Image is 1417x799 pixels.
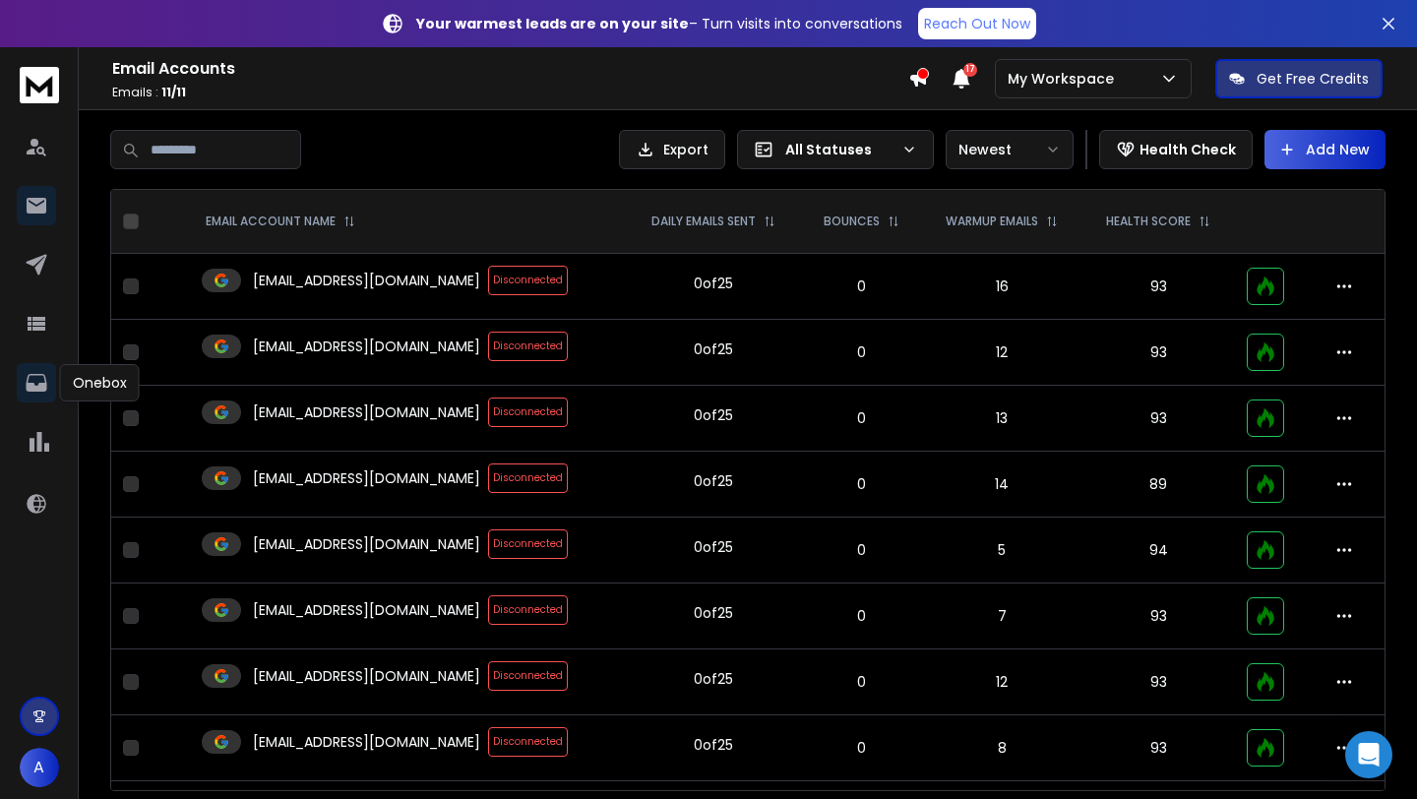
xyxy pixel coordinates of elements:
[1082,649,1235,715] td: 93
[1082,452,1235,518] td: 89
[112,85,908,100] p: Emails :
[813,540,909,560] p: 0
[694,274,733,293] div: 0 of 25
[161,84,186,100] span: 11 / 11
[694,669,733,689] div: 0 of 25
[60,364,140,401] div: Onebox
[813,738,909,758] p: 0
[813,606,909,626] p: 0
[416,14,689,33] strong: Your warmest leads are on your site
[921,715,1082,781] td: 8
[813,277,909,296] p: 0
[253,666,480,686] p: [EMAIL_ADDRESS][DOMAIN_NAME]
[488,332,568,361] span: Disconnected
[694,471,733,491] div: 0 of 25
[694,405,733,425] div: 0 of 25
[651,214,756,229] p: DAILY EMAILS SENT
[1345,731,1392,778] div: Open Intercom Messenger
[921,320,1082,386] td: 12
[921,386,1082,452] td: 13
[488,661,568,691] span: Disconnected
[619,130,725,169] button: Export
[946,130,1074,169] button: Newest
[253,468,480,488] p: [EMAIL_ADDRESS][DOMAIN_NAME]
[1140,140,1236,159] p: Health Check
[921,649,1082,715] td: 12
[785,140,893,159] p: All Statuses
[253,534,480,554] p: [EMAIL_ADDRESS][DOMAIN_NAME]
[924,14,1030,33] p: Reach Out Now
[253,271,480,290] p: [EMAIL_ADDRESS][DOMAIN_NAME]
[1082,320,1235,386] td: 93
[1082,715,1235,781] td: 93
[488,595,568,625] span: Disconnected
[253,600,480,620] p: [EMAIL_ADDRESS][DOMAIN_NAME]
[694,339,733,359] div: 0 of 25
[20,748,59,787] button: A
[1082,584,1235,649] td: 93
[1082,518,1235,584] td: 94
[918,8,1036,39] a: Reach Out Now
[813,474,909,494] p: 0
[253,732,480,752] p: [EMAIL_ADDRESS][DOMAIN_NAME]
[813,672,909,692] p: 0
[488,266,568,295] span: Disconnected
[253,402,480,422] p: [EMAIL_ADDRESS][DOMAIN_NAME]
[921,452,1082,518] td: 14
[694,735,733,755] div: 0 of 25
[488,398,568,427] span: Disconnected
[1257,69,1369,89] p: Get Free Credits
[1008,69,1122,89] p: My Workspace
[921,518,1082,584] td: 5
[813,342,909,362] p: 0
[253,337,480,356] p: [EMAIL_ADDRESS][DOMAIN_NAME]
[488,529,568,559] span: Disconnected
[694,537,733,557] div: 0 of 25
[1082,254,1235,320] td: 93
[921,254,1082,320] td: 16
[1106,214,1191,229] p: HEALTH SCORE
[488,727,568,757] span: Disconnected
[488,463,568,493] span: Disconnected
[1215,59,1383,98] button: Get Free Credits
[694,603,733,623] div: 0 of 25
[206,214,355,229] div: EMAIL ACCOUNT NAME
[813,408,909,428] p: 0
[824,214,880,229] p: BOUNCES
[963,63,977,77] span: 17
[1082,386,1235,452] td: 93
[1099,130,1253,169] button: Health Check
[946,214,1038,229] p: WARMUP EMAILS
[1264,130,1386,169] button: Add New
[112,57,908,81] h1: Email Accounts
[921,584,1082,649] td: 7
[416,14,902,33] p: – Turn visits into conversations
[20,67,59,103] img: logo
